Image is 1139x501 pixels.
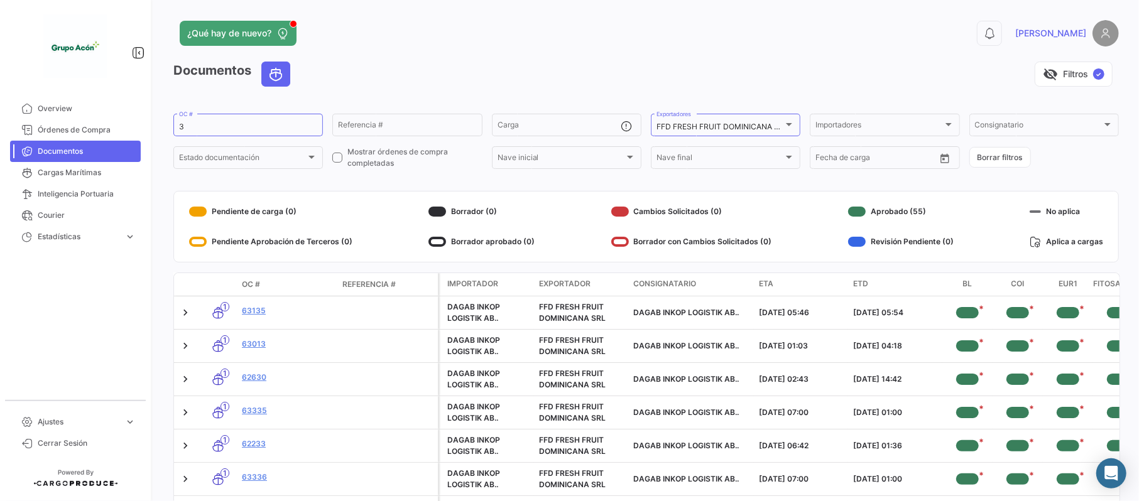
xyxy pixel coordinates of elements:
[848,273,942,296] datatable-header-cell: ETD
[539,335,623,357] div: FFD FRESH FRUIT DOMINICANA SRL
[124,416,136,428] span: expand_more
[657,122,788,131] mat-select-trigger: FFD FRESH FRUIT DOMINICANA SRL
[759,374,843,385] div: [DATE] 02:43
[179,155,306,164] span: Estado documentación
[179,373,192,385] a: Expand/Collapse Row
[179,439,192,452] a: Expand/Collapse Row
[44,15,107,78] img: 1f3d66c5-6a2d-4a07-a58d-3a8e9bbc88ff.jpeg
[342,279,396,290] span: Referencia #
[179,473,192,485] a: Expand/Collapse Row
[1043,67,1058,82] span: visibility_off
[498,155,624,164] span: Nave inicial
[534,273,628,296] datatable-header-cell: Exportador
[847,155,904,164] input: Hasta
[633,374,739,384] span: DAGAB INKOP LOGISTIK AB..
[242,279,260,290] span: OC #
[1043,273,1093,296] datatable-header-cell: EUR1
[38,124,136,136] span: Órdenes de Compra
[611,232,772,252] div: Borrador con Cambios Solicitados (0)
[440,273,534,296] datatable-header-cell: Importador
[993,273,1043,296] datatable-header-cell: COI
[815,155,838,164] input: Desde
[633,441,739,450] span: DAGAB INKOP LOGISTIK AB..
[10,119,141,141] a: Órdenes de Compra
[337,274,438,295] datatable-header-cell: Referencia #
[1093,20,1119,46] img: placeholder-user.png
[221,402,229,411] span: 1
[963,278,973,291] span: BL
[221,435,229,444] span: 1
[173,62,294,87] h3: Documentos
[447,278,498,289] span: Importador
[754,273,848,296] datatable-header-cell: ETA
[539,468,623,490] div: FFD FRESH FRUIT DOMINICANA SRL
[628,273,754,296] datatable-header-cell: Consignatario
[759,440,843,451] div: [DATE] 06:42
[237,274,337,295] datatable-header-cell: OC #
[242,372,332,383] a: 62630
[428,202,535,222] div: Borrador (0)
[242,471,332,483] a: 63336
[447,335,529,357] div: DAGAB INKOP LOGISTIK AB..
[942,273,993,296] datatable-header-cell: BL
[38,438,136,449] span: Cerrar Sesión
[242,338,332,350] a: 63013
[242,438,332,450] a: 62233
[633,407,739,417] span: DAGAB INKOP LOGISTIK AB..
[447,401,529,424] div: DAGAB INKOP LOGISTIK AB..
[10,141,141,162] a: Documentos
[759,407,843,418] div: [DATE] 07:00
[179,306,192,319] a: Expand/Collapse Row
[221,302,229,311] span: 1
[1093,68,1104,80] span: ✓
[759,340,843,352] div: [DATE] 01:03
[853,374,937,385] div: [DATE] 14:42
[124,231,136,242] span: expand_more
[179,340,192,352] a: Expand/Collapse Row
[242,405,332,416] a: 63335
[221,369,229,378] span: 1
[38,167,136,178] span: Cargas Marítimas
[10,98,141,119] a: Overview
[1015,27,1086,40] span: [PERSON_NAME]
[657,155,783,164] span: Nave final
[633,278,696,289] span: Consignatario
[848,232,954,252] div: Revisión Pendiente (0)
[221,335,229,345] span: 1
[347,146,482,169] span: Mostrar órdenes de compra completadas
[38,188,136,200] span: Inteligencia Portuaria
[189,232,352,252] div: Pendiente Aprobación de Terceros (0)
[447,434,529,457] div: DAGAB INKOP LOGISTIK AB..
[853,473,937,485] div: [DATE] 01:00
[759,473,843,485] div: [DATE] 07:00
[935,149,954,168] button: Open calendar
[1030,202,1103,222] div: No aplica
[539,278,591,289] span: Exportador
[848,202,954,222] div: Aprobado (55)
[262,62,290,86] button: Ocean
[242,305,332,316] a: 63135
[759,307,843,318] div: [DATE] 05:46
[975,122,1102,131] span: Consignatario
[1035,62,1113,87] button: visibility_offFiltros✓
[539,401,623,424] div: FFD FRESH FRUIT DOMINICANA SRL
[38,146,136,157] span: Documentos
[633,308,739,317] span: DAGAB INKOP LOGISTIK AB..
[189,202,352,222] div: Pendiente de carga (0)
[447,368,529,391] div: DAGAB INKOP LOGISTIK AB..
[447,468,529,490] div: DAGAB INKOP LOGISTIK AB..
[10,205,141,226] a: Courier
[221,468,229,478] span: 1
[38,416,119,428] span: Ajustes
[179,406,192,419] a: Expand/Collapse Row
[180,21,297,46] button: ¿Qué hay de nuevo?
[853,340,937,352] div: [DATE] 04:18
[759,278,773,289] span: ETA
[38,210,136,221] span: Courier
[1011,278,1025,291] span: COI
[10,162,141,183] a: Cargas Marítimas
[38,103,136,114] span: Overview
[853,307,937,318] div: [DATE] 05:54
[199,279,237,289] datatable-header-cell: Modo de Transporte
[969,147,1031,168] button: Borrar filtros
